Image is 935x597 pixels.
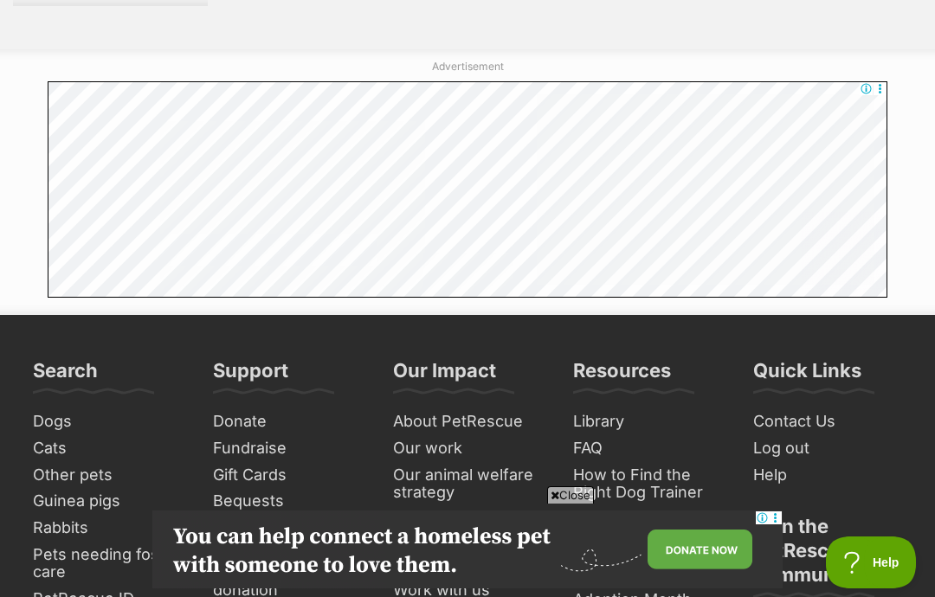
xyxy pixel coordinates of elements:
a: About PetRescue [386,408,549,435]
h3: Search [33,358,98,393]
a: Log out [746,435,909,462]
a: Pets needing foster care [26,542,189,586]
iframe: Advertisement [152,510,783,588]
iframe: Help Scout Beacon - Open [826,536,918,588]
h3: Resources [573,358,671,393]
h3: Our Impact [393,358,496,393]
a: Other pets [26,462,189,489]
a: Help [746,462,909,489]
a: How to Find the Right Dog Trainer [566,462,729,506]
a: Donate [206,408,369,435]
a: Library [566,408,729,435]
a: Fundraise [206,435,369,462]
a: Our work [386,435,549,462]
iframe: Advertisement [48,81,887,298]
h3: Quick Links [753,358,861,393]
a: Our animal welfare strategy [386,462,549,506]
span: Close [547,486,594,504]
a: Bequests [206,488,369,515]
a: Dogs [26,408,189,435]
a: Cats [26,435,189,462]
a: Rabbits [26,515,189,542]
h3: Support [213,358,288,393]
a: Contact Us [746,408,909,435]
a: FAQ [566,435,729,462]
a: Guinea pigs [26,488,189,515]
a: Gift Cards [206,462,369,489]
h3: Join the PetRescue community [753,514,902,597]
